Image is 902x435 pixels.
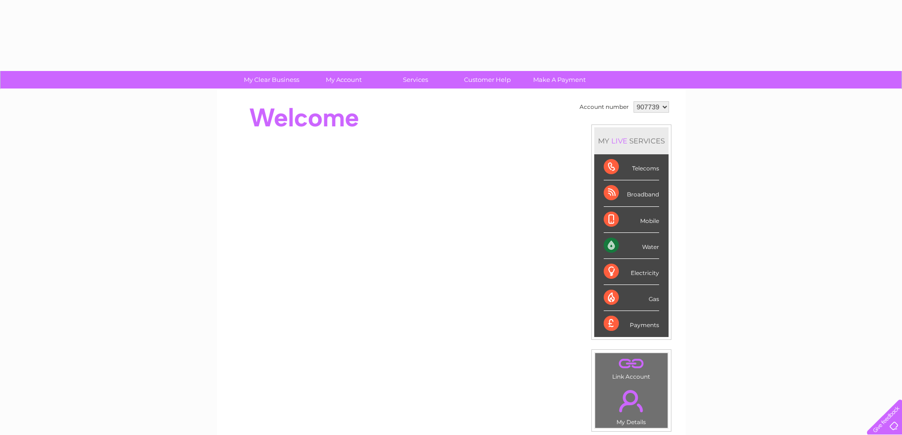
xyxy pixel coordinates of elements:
[604,207,659,233] div: Mobile
[604,154,659,180] div: Telecoms
[520,71,598,89] a: Make A Payment
[232,71,311,89] a: My Clear Business
[609,136,629,145] div: LIVE
[604,180,659,206] div: Broadband
[604,233,659,259] div: Water
[604,259,659,285] div: Electricity
[595,382,668,428] td: My Details
[598,384,665,417] a: .
[604,285,659,311] div: Gas
[448,71,527,89] a: Customer Help
[594,127,669,154] div: MY SERVICES
[604,311,659,337] div: Payments
[595,353,668,382] td: Link Account
[577,99,631,115] td: Account number
[376,71,455,89] a: Services
[598,355,665,372] a: .
[304,71,383,89] a: My Account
